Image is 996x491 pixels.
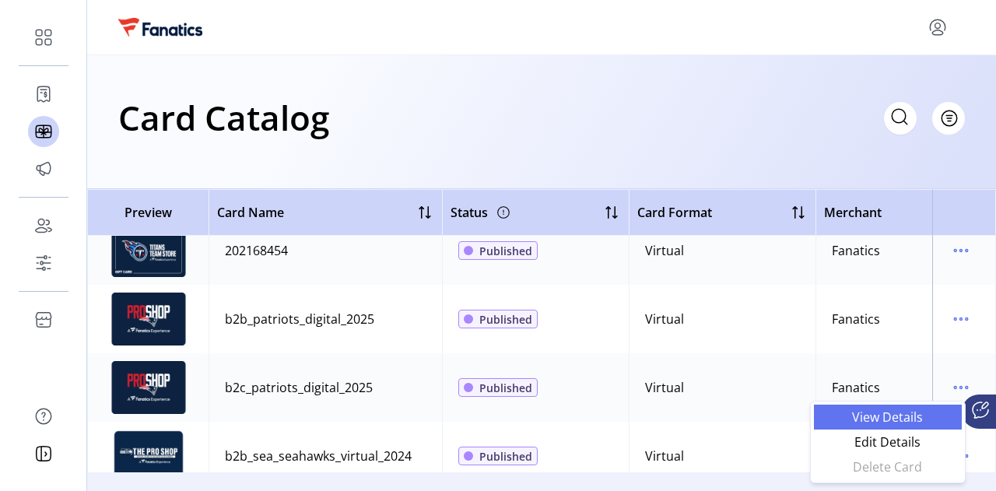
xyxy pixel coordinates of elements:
[949,307,973,331] button: menu
[949,238,973,263] button: menu
[479,448,532,465] span: Published
[832,378,880,397] div: Fanatics
[823,436,952,448] span: Edit Details
[645,447,684,465] div: Virtual
[824,203,882,222] span: Merchant
[814,405,962,430] li: View Details
[225,241,288,260] div: 202168454
[925,15,950,40] button: menu
[96,203,201,222] span: Preview
[110,224,188,277] img: preview
[814,430,962,454] li: Edit Details
[110,293,188,345] img: preview
[479,311,532,328] span: Published
[225,310,374,328] div: b2b_patriots_digital_2025
[832,241,880,260] div: Fanatics
[832,310,880,328] div: Fanatics
[949,375,973,400] button: menu
[118,90,329,145] h1: Card Catalog
[110,430,188,482] img: preview
[225,378,373,397] div: b2c_patriots_digital_2025
[645,310,684,328] div: Virtual
[451,200,513,225] div: Status
[637,203,712,222] span: Card Format
[645,378,684,397] div: Virtual
[479,380,532,396] span: Published
[932,102,965,135] button: Filter Button
[217,203,284,222] span: Card Name
[823,411,952,423] span: View Details
[110,361,188,414] img: preview
[645,241,684,260] div: Virtual
[225,447,412,465] div: b2b_sea_seahawks_virtual_2024
[884,102,917,135] input: Search
[479,243,532,259] span: Published
[118,18,202,36] img: logo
